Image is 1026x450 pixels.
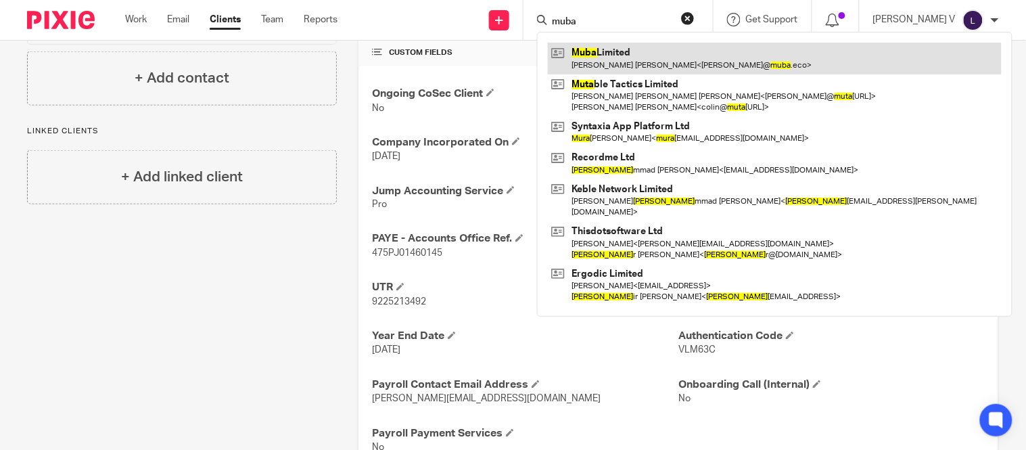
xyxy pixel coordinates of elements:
[261,13,283,26] a: Team
[372,281,678,295] h4: UTR
[678,330,985,344] h4: Authentication Code
[372,152,400,161] span: [DATE]
[121,166,243,187] h4: + Add linked client
[372,346,400,355] span: [DATE]
[125,13,147,26] a: Work
[210,13,241,26] a: Clients
[372,298,426,307] span: 9225213492
[873,13,956,26] p: [PERSON_NAME] V
[372,87,678,101] h4: Ongoing CoSec Client
[304,13,337,26] a: Reports
[372,200,387,210] span: Pro
[372,395,601,404] span: [PERSON_NAME][EMAIL_ADDRESS][DOMAIN_NAME]
[372,232,678,246] h4: PAYE - Accounts Office Ref.
[372,104,384,113] span: No
[678,346,716,355] span: VLM63C
[372,184,678,198] h4: Jump Accounting Service
[962,9,984,31] img: svg%3E
[372,135,678,150] h4: Company Incorporated On
[551,16,672,28] input: Search
[27,11,95,29] img: Pixie
[372,330,678,344] h4: Year End Date
[678,378,985,392] h4: Onboarding Call (Internal)
[372,427,678,441] h4: Payroll Payment Services
[678,395,691,404] span: No
[681,12,695,25] button: Clear
[372,378,678,392] h4: Payroll Contact Email Address
[167,13,189,26] a: Email
[27,126,337,137] p: Linked clients
[372,47,678,58] h4: CUSTOM FIELDS
[746,15,798,24] span: Get Support
[372,249,442,258] span: 475PJ01460145
[135,68,229,89] h4: + Add contact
